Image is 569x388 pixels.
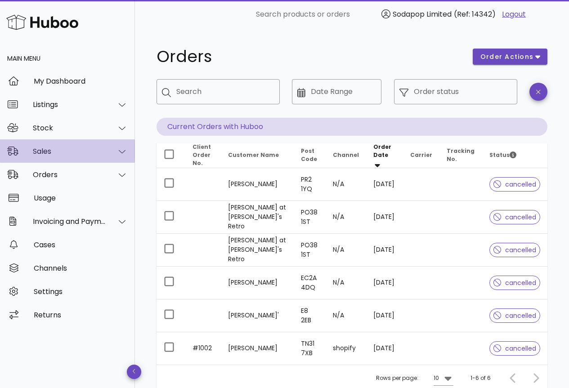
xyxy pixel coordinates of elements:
div: 1-6 of 6 [470,374,491,382]
td: PO38 1ST [294,234,326,267]
span: Post Code [301,147,317,163]
div: Invoicing and Payments [33,217,106,226]
td: shopify [326,332,366,365]
span: Tracking No. [447,147,475,163]
th: Status [482,143,547,168]
td: TN31 7XB [294,332,326,365]
span: Status [489,151,516,159]
td: [PERSON_NAME] at [PERSON_NAME]'s Retro [221,234,294,267]
button: order actions [473,49,547,65]
div: 10Rows per page: [434,371,453,385]
th: Order Date: Sorted descending. Activate to remove sorting. [366,143,403,168]
td: [DATE] [366,332,403,365]
span: cancelled [493,214,536,220]
td: [DATE] [366,168,403,201]
span: Customer Name [228,151,279,159]
td: [PERSON_NAME]' [221,299,294,332]
div: My Dashboard [34,77,128,85]
span: (Ref: 14342) [454,9,496,19]
th: Customer Name [221,143,294,168]
div: Usage [34,194,128,202]
span: cancelled [493,247,536,253]
span: cancelled [493,345,536,352]
th: Channel [326,143,366,168]
span: cancelled [493,280,536,286]
td: #1002 [185,332,221,365]
span: Channel [333,151,359,159]
span: order actions [480,52,534,62]
td: PR2 1YQ [294,168,326,201]
div: Returns [34,311,128,319]
th: Carrier [403,143,439,168]
td: EC2A 4DQ [294,267,326,299]
span: cancelled [493,312,536,319]
span: Carrier [410,151,432,159]
td: [DATE] [366,267,403,299]
div: Channels [34,264,128,272]
td: N/A [326,234,366,267]
th: Client Order No. [185,143,221,168]
td: N/A [326,299,366,332]
div: Sales [33,147,106,156]
td: N/A [326,201,366,234]
th: Post Code [294,143,326,168]
h1: Orders [157,49,462,65]
span: Order Date [373,143,391,159]
div: Stock [33,124,106,132]
td: N/A [326,168,366,201]
td: [DATE] [366,299,403,332]
div: Listings [33,100,106,109]
p: Current Orders with Huboo [157,118,547,136]
img: Huboo Logo [6,13,78,32]
td: [PERSON_NAME] [221,332,294,365]
div: Settings [34,287,128,296]
td: [PERSON_NAME] [221,267,294,299]
td: [DATE] [366,201,403,234]
div: 10 [434,374,439,382]
td: [PERSON_NAME] at [PERSON_NAME]'s Retro [221,201,294,234]
span: Sodapop Limited [393,9,452,19]
span: cancelled [493,181,536,187]
td: E8 2EB [294,299,326,332]
td: [PERSON_NAME] [221,168,294,201]
td: PO38 1ST [294,201,326,234]
div: Orders [33,170,106,179]
a: Logout [502,9,526,20]
span: Client Order No. [193,143,211,167]
td: [DATE] [366,234,403,267]
td: N/A [326,267,366,299]
th: Tracking No. [439,143,483,168]
div: Cases [34,241,128,249]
